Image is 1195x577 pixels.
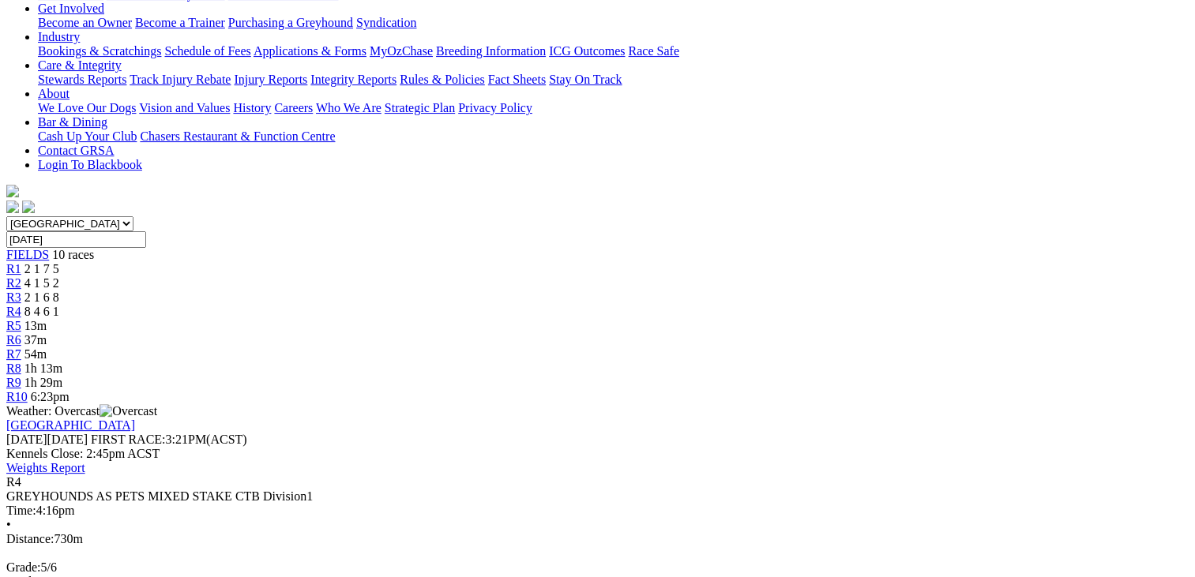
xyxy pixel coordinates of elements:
[6,532,54,545] span: Distance:
[549,44,625,58] a: ICG Outcomes
[38,44,161,58] a: Bookings & Scratchings
[6,290,21,304] a: R3
[38,16,132,29] a: Become an Owner
[91,433,165,446] span: FIRST RACE:
[316,101,381,114] a: Who We Are
[24,305,59,318] span: 8 4 6 1
[22,200,35,213] img: twitter.svg
[400,73,485,86] a: Rules & Policies
[488,73,546,86] a: Fact Sheets
[234,73,307,86] a: Injury Reports
[24,376,62,389] span: 1h 29m
[38,101,136,114] a: We Love Our Dogs
[31,390,70,403] span: 6:23pm
[6,560,41,574] span: Grade:
[6,433,47,446] span: [DATE]
[38,115,107,129] a: Bar & Dining
[6,447,1189,461] div: Kennels Close: 2:45pm ACST
[310,73,396,86] a: Integrity Reports
[24,362,62,375] span: 1h 13m
[38,129,1189,144] div: Bar & Dining
[38,30,80,43] a: Industry
[6,333,21,347] a: R6
[274,101,313,114] a: Careers
[370,44,433,58] a: MyOzChase
[130,73,231,86] a: Track Injury Rebate
[38,73,126,86] a: Stewards Reports
[38,101,1189,115] div: About
[628,44,678,58] a: Race Safe
[254,44,366,58] a: Applications & Forms
[6,319,21,332] a: R5
[6,418,135,432] a: [GEOGRAPHIC_DATA]
[38,16,1189,30] div: Get Involved
[6,231,146,248] input: Select date
[6,560,1189,575] div: 5/6
[38,73,1189,87] div: Care & Integrity
[356,16,416,29] a: Syndication
[6,532,1189,546] div: 730m
[6,504,36,517] span: Time:
[6,404,157,418] span: Weather: Overcast
[38,58,122,72] a: Care & Integrity
[38,44,1189,58] div: Industry
[549,73,622,86] a: Stay On Track
[6,376,21,389] a: R9
[91,433,247,446] span: 3:21PM(ACST)
[228,16,353,29] a: Purchasing a Greyhound
[233,101,271,114] a: History
[6,185,19,197] img: logo-grsa-white.png
[6,390,28,403] a: R10
[38,144,114,157] a: Contact GRSA
[6,489,1189,504] div: GREYHOUNDS AS PETS MIXED STAKE CTB Division1
[6,305,21,318] a: R4
[6,248,49,261] a: FIELDS
[6,347,21,361] a: R7
[100,404,157,418] img: Overcast
[24,262,59,275] span: 2 1 7 5
[385,101,455,114] a: Strategic Plan
[6,504,1189,518] div: 4:16pm
[458,101,532,114] a: Privacy Policy
[139,101,230,114] a: Vision and Values
[140,129,335,143] a: Chasers Restaurant & Function Centre
[135,16,225,29] a: Become a Trainer
[436,44,546,58] a: Breeding Information
[24,347,47,361] span: 54m
[6,276,21,290] a: R2
[24,290,59,304] span: 2 1 6 8
[24,276,59,290] span: 4 1 5 2
[6,518,11,531] span: •
[6,262,21,275] a: R1
[38,158,142,171] a: Login To Blackbook
[6,200,19,213] img: facebook.svg
[38,2,104,15] a: Get Involved
[24,333,47,347] span: 37m
[52,248,94,261] span: 10 races
[6,461,85,474] a: Weights Report
[24,319,47,332] span: 13m
[6,362,21,375] a: R8
[38,129,137,143] a: Cash Up Your Club
[6,475,21,489] span: R4
[38,87,70,100] a: About
[164,44,250,58] a: Schedule of Fees
[6,433,88,446] span: [DATE]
